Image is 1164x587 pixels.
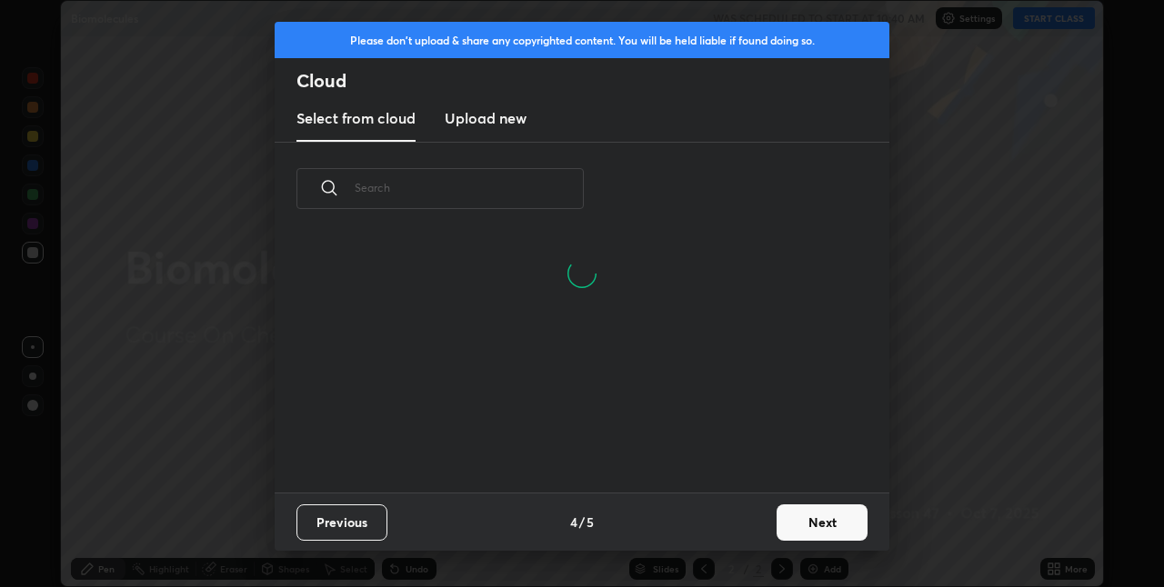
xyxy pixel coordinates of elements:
div: Please don't upload & share any copyrighted content. You will be held liable if found doing so. [275,22,889,58]
h3: Upload new [445,107,527,129]
h4: / [579,512,585,532]
h4: 5 [587,512,594,532]
input: Search [355,149,584,226]
button: Next [777,504,868,541]
button: Previous [296,504,387,541]
h2: Cloud [296,69,889,93]
h4: 4 [570,512,577,532]
h3: Select from cloud [296,107,416,129]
